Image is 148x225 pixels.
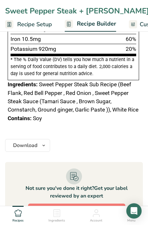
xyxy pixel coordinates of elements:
a: Recipes [12,206,24,223]
span: Sweet Pepper Steak Sub Recipe (Beef Flank, Red Bell Pepper , Red Onion , Sweet Pepper Steak Sauce... [8,81,138,113]
span: Recipe Setup [17,20,52,29]
span: Soy [33,115,42,121]
button: Get your label reviewed by an expert [28,204,125,216]
span: Recipes [12,218,24,223]
button: Download [5,139,50,152]
span: 20% [126,46,136,52]
a: Recipe Builder [65,17,116,32]
span: 920mg [39,46,56,52]
a: Ingredients [48,206,65,223]
span: Ingredients: [8,81,38,88]
span: Contains: [8,115,32,121]
span: Menu [127,218,136,223]
span: 60% [126,36,136,42]
span: Account [90,218,102,223]
a: Recipe Setup [5,17,52,32]
span: Ingredients [48,218,65,223]
a: Account [90,206,102,223]
span: Iron [11,36,20,42]
div: Not sure you've done it right? Get your label reviewed by an expert [18,184,135,200]
span: Potassium [11,46,37,52]
section: * The % Daily Value (DV) tells you how much a nutrient in a serving of food contributes to a dail... [11,56,136,77]
div: Open Intercom Messenger [126,203,142,219]
span: Recipe Builder [77,19,116,28]
span: 10.5mg [22,36,41,42]
span: Download [13,142,37,149]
